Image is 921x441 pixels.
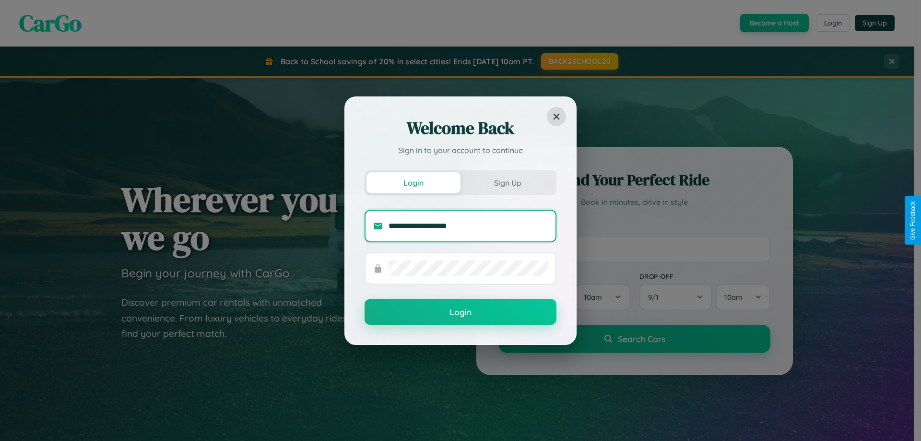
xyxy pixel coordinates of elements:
[365,299,556,325] button: Login
[365,117,556,140] h2: Welcome Back
[366,172,460,193] button: Login
[909,201,916,240] div: Give Feedback
[365,144,556,156] p: Sign in to your account to continue
[460,172,555,193] button: Sign Up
